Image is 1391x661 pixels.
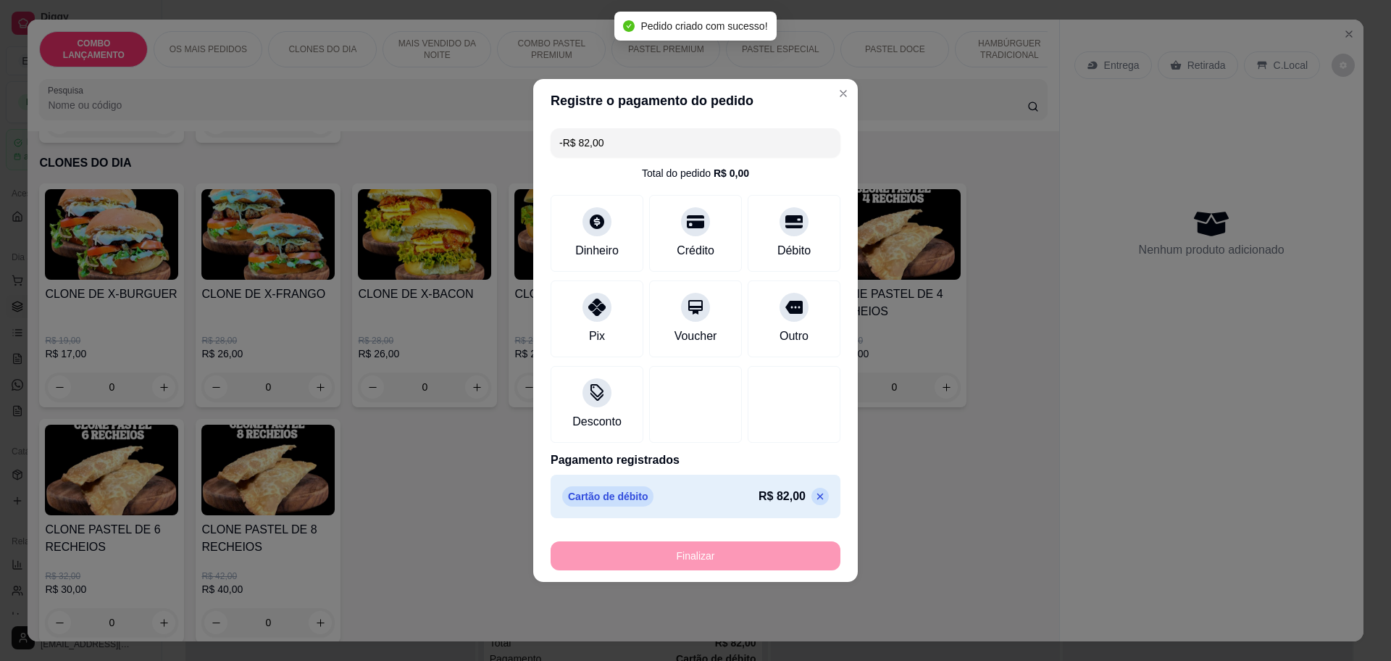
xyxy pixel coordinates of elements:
[759,488,806,505] p: R$ 82,00
[674,328,717,345] div: Voucher
[780,328,809,345] div: Outro
[642,166,749,180] div: Total do pedido
[714,166,749,180] div: R$ 0,00
[589,328,605,345] div: Pix
[623,20,635,32] span: check-circle
[551,452,840,469] p: Pagamento registrados
[533,79,858,122] header: Registre o pagamento do pedido
[677,242,714,259] div: Crédito
[572,413,622,431] div: Desconto
[832,82,855,105] button: Close
[562,486,653,507] p: Cartão de débito
[640,20,767,32] span: Pedido criado com sucesso!
[575,242,619,259] div: Dinheiro
[777,242,811,259] div: Débito
[559,128,832,157] input: Ex.: hambúrguer de cordeiro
